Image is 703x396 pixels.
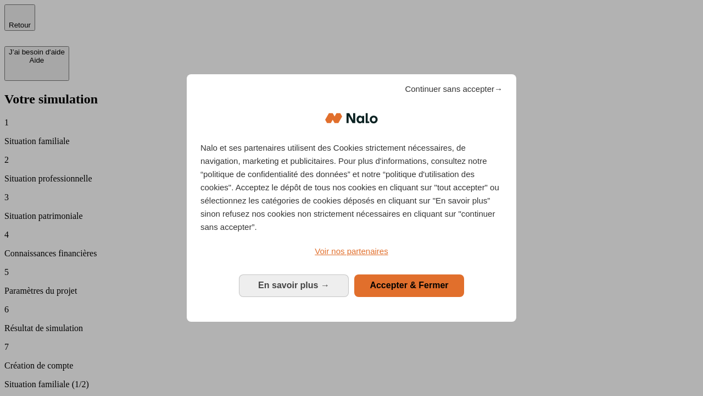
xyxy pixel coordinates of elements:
a: Voir nos partenaires [200,245,503,258]
img: Logo [325,102,378,135]
button: En savoir plus: Configurer vos consentements [239,274,349,296]
div: Bienvenue chez Nalo Gestion du consentement [187,74,516,321]
button: Accepter & Fermer: Accepter notre traitement des données et fermer [354,274,464,296]
span: Continuer sans accepter→ [405,82,503,96]
p: Nalo et ses partenaires utilisent des Cookies strictement nécessaires, de navigation, marketing e... [200,141,503,234]
span: En savoir plus → [258,280,330,290]
span: Accepter & Fermer [370,280,448,290]
span: Voir nos partenaires [315,246,388,256]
